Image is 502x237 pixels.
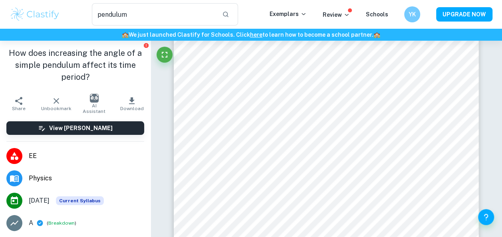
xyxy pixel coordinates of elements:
span: Current Syllabus [56,196,104,205]
span: Physics [29,174,144,183]
span: AI Assistant [80,103,108,114]
button: Report issue [143,42,149,48]
input: Search for any exemplars... [92,3,216,26]
button: Download [113,93,151,115]
button: Help and Feedback [478,209,494,225]
h6: We just launched Clastify for Schools. Click to learn how to become a school partner. [2,30,500,39]
button: Fullscreen [157,47,173,63]
h6: YK [408,10,417,19]
span: [DATE] [29,196,50,205]
a: Schools [366,11,388,18]
span: Download [120,106,143,111]
p: Review [323,10,350,19]
span: 🏫 [122,32,129,38]
span: ( ) [47,219,76,227]
p: A [29,218,33,228]
button: View [PERSON_NAME] [6,121,144,135]
img: AI Assistant [90,94,99,103]
button: UPGRADE NOW [436,7,492,22]
a: here [250,32,262,38]
p: Exemplars [270,10,307,18]
button: Unbookmark [38,93,75,115]
h6: View [PERSON_NAME] [49,124,113,132]
button: AI Assistant [75,93,113,115]
button: YK [404,6,420,22]
img: Clastify logo [10,6,60,22]
span: Share [12,106,26,111]
div: This exemplar is based on the current syllabus. Feel free to refer to it for inspiration/ideas wh... [56,196,104,205]
span: EE [29,151,144,161]
span: Unbookmark [41,106,71,111]
button: Breakdown [48,219,75,227]
h1: How does increasing the angle of a simple pendulum affect its time period? [6,47,144,83]
span: 🏫 [373,32,380,38]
